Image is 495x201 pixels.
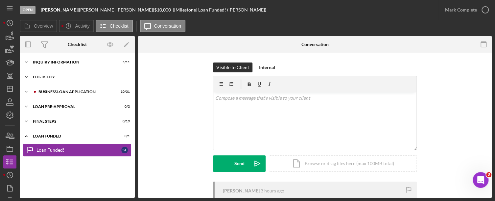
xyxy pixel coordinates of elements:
button: Mark Complete [438,3,492,16]
button: Overview [20,20,57,32]
div: 10 / 31 [118,90,130,94]
div: 0 / 2 [118,105,130,109]
div: Conversation [301,42,329,47]
label: Checklist [110,23,129,29]
div: INQUIRY INFORMATION [33,60,113,64]
div: Send [234,155,245,172]
div: Visible to Client [216,63,249,72]
div: Checklist [68,42,87,47]
iframe: Intercom live chat [473,172,488,188]
time: 2025-09-15 12:48 [261,188,284,193]
button: Internal [256,63,278,72]
div: Open [20,6,35,14]
b: [PERSON_NAME] [41,7,78,13]
div: | [41,7,79,13]
div: Mark Complete [445,3,477,16]
div: 0 / 19 [118,119,130,123]
div: Internal [259,63,275,72]
div: FINAL STEPS [33,119,113,123]
div: BUSINESS LOAN APPLICATION [38,90,113,94]
a: Loan Funded!ST [23,143,131,157]
div: [PERSON_NAME] [223,188,260,193]
div: LOAN PRE-APPROVAL [33,105,113,109]
button: Activity [59,20,94,32]
div: [PERSON_NAME] [PERSON_NAME] | [79,7,154,13]
label: Overview [34,23,53,29]
span: 3 [486,172,491,177]
button: Conversation [140,20,186,32]
button: Send [213,155,266,172]
label: Conversation [154,23,181,29]
div: LOAN FUNDED [33,134,113,138]
button: Visible to Client [213,63,252,72]
div: ELIGIBILITY [33,75,127,79]
div: Loan Funded! [36,147,121,153]
div: 5 / 11 [118,60,130,64]
div: S T [121,147,128,153]
div: | [Milestone] Loan Funded! ([PERSON_NAME]) [173,7,266,13]
div: 0 / 1 [118,134,130,138]
label: Activity [75,23,89,29]
span: $10,000 [154,7,171,13]
button: Checklist [96,20,133,32]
